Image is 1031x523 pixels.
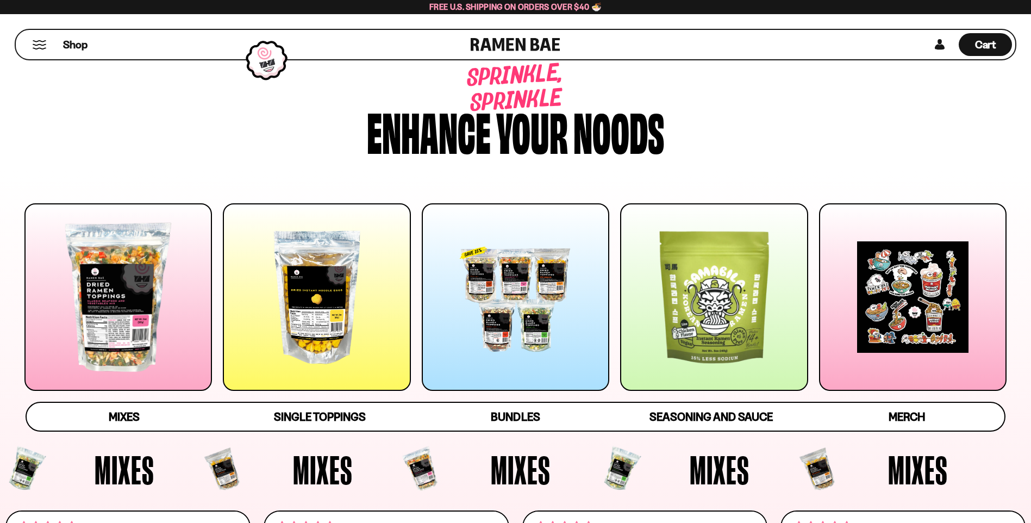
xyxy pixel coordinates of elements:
[367,104,491,156] div: Enhance
[975,38,996,51] span: Cart
[109,410,140,424] span: Mixes
[613,403,809,431] a: Seasoning and Sauce
[27,403,222,431] a: Mixes
[496,104,568,156] div: your
[649,410,773,424] span: Seasoning and Sauce
[959,30,1012,59] a: Cart
[274,410,366,424] span: Single Toppings
[429,2,602,12] span: Free U.S. Shipping on Orders over $40 🍜
[889,410,925,424] span: Merch
[63,33,88,56] a: Shop
[293,450,353,490] span: Mixes
[222,403,418,431] a: Single Toppings
[491,450,551,490] span: Mixes
[888,450,948,490] span: Mixes
[95,450,154,490] span: Mixes
[63,38,88,52] span: Shop
[32,40,47,49] button: Mobile Menu Trigger
[809,403,1004,431] a: Merch
[690,450,749,490] span: Mixes
[418,403,614,431] a: Bundles
[491,410,540,424] span: Bundles
[573,104,664,156] div: noods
